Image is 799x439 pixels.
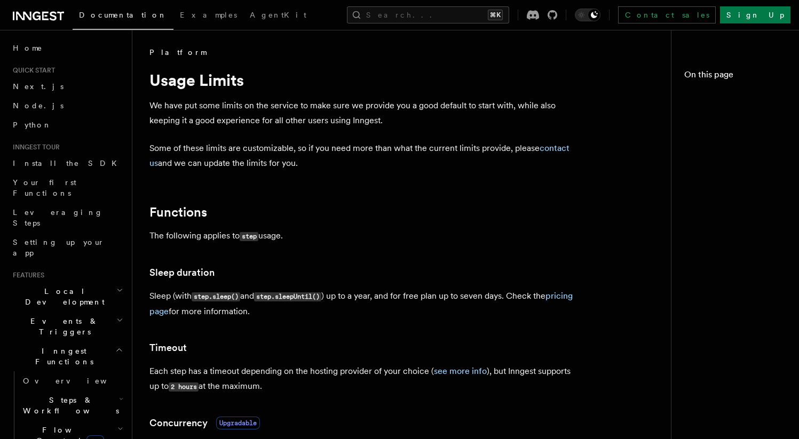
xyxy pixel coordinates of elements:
span: Documentation [79,11,167,19]
a: Python [9,115,125,134]
span: Events & Triggers [9,316,116,337]
span: Features [9,271,44,280]
a: Your first Functions [9,173,125,203]
h1: Usage Limits [149,70,576,90]
a: Install the SDK [9,154,125,173]
span: Local Development [9,286,116,307]
a: Leveraging Steps [9,203,125,233]
button: Events & Triggers [9,312,125,341]
span: Steps & Workflows [19,395,119,416]
span: Python [13,121,52,129]
a: Functions [149,205,207,220]
code: 2 hours [169,382,199,392]
p: Sleep (with and ) up to a year, and for free plan up to seven days. Check the for more information. [149,289,576,319]
kbd: ⌘K [488,10,503,20]
a: Next.js [9,77,125,96]
button: Inngest Functions [9,341,125,371]
a: Sign Up [720,6,790,23]
p: Each step has a timeout depending on the hosting provider of your choice ( ), but Inngest support... [149,364,576,394]
p: Some of these limits are customizable, so if you need more than what the current limits provide, ... [149,141,576,171]
p: The following applies to usage. [149,228,576,244]
a: Examples [173,3,243,29]
a: Contact sales [618,6,716,23]
button: Search...⌘K [347,6,509,23]
span: Inngest tour [9,143,60,151]
span: Upgradable [216,417,260,429]
a: ConcurrencyUpgradable [149,416,260,430]
a: AgentKit [243,3,313,29]
button: Toggle dark mode [575,9,600,21]
a: Sleep duration [149,265,215,280]
span: Overview [23,377,133,385]
p: We have put some limits on the service to make sure we provide you a good default to start with, ... [149,98,576,128]
span: Leveraging Steps [13,208,103,227]
span: Inngest Functions [9,346,115,367]
span: Setting up your app [13,238,105,257]
span: Next.js [13,82,64,91]
span: Your first Functions [13,178,76,197]
button: Local Development [9,282,125,312]
a: Node.js [9,96,125,115]
span: Quick start [9,66,55,75]
code: step.sleep() [192,292,240,301]
span: Node.js [13,101,64,110]
a: Overview [19,371,125,390]
h4: On this page [684,68,786,85]
code: step [240,232,258,241]
a: Documentation [73,3,173,30]
span: Home [13,43,43,53]
span: AgentKit [250,11,306,19]
code: step.sleepUntil() [254,292,321,301]
button: Steps & Workflows [19,390,125,420]
span: Examples [180,11,237,19]
a: Timeout [149,340,187,355]
span: Install the SDK [13,159,123,167]
a: Home [9,38,125,58]
a: see more info [434,366,487,376]
span: Platform [149,47,206,58]
a: Setting up your app [9,233,125,262]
